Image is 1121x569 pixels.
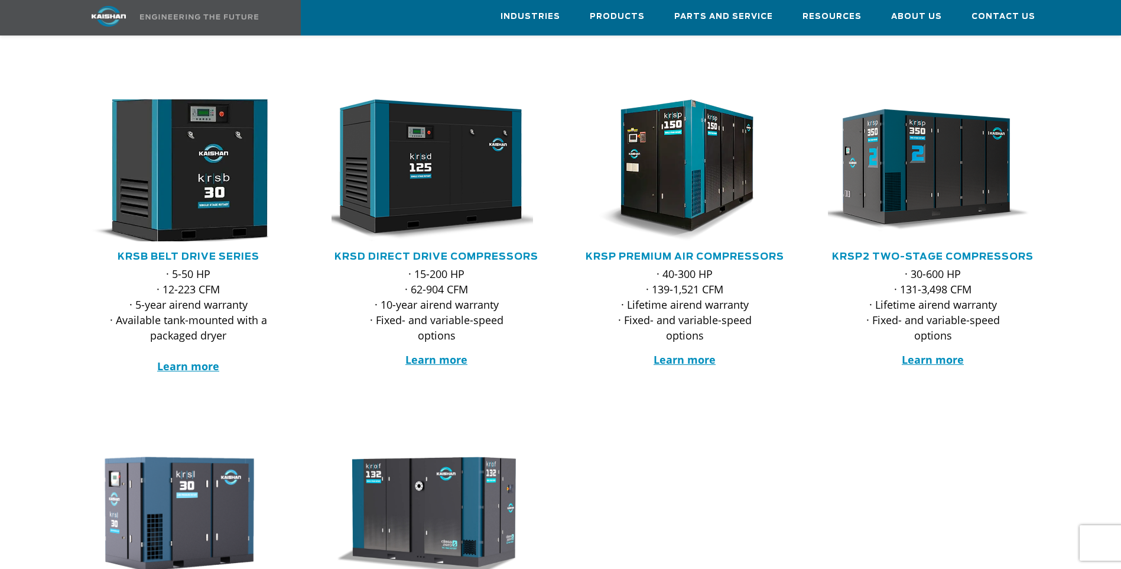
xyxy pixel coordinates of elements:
[334,252,538,261] a: KRSD Direct Drive Compressors
[971,1,1035,33] a: Contact Us
[586,252,784,261] a: KRSP Premium Air Compressors
[571,99,781,241] img: krsp150
[64,6,153,27] img: kaishan logo
[590,10,645,24] span: Products
[107,266,270,374] p: · 5-50 HP · 12-223 CFM · 5-year airend warranty · Available tank-mounted with a packaged dryer
[971,10,1035,24] span: Contact Us
[828,99,1038,241] div: krsp350
[501,1,560,33] a: Industries
[405,353,467,367] a: Learn more
[157,359,219,373] a: Learn more
[83,99,294,241] div: krsb30
[832,252,1034,261] a: KRSP2 Two-Stage Compressors
[802,1,862,33] a: Resources
[674,1,773,33] a: Parts and Service
[654,353,716,367] a: Learn more
[902,353,964,367] a: Learn more
[603,266,766,343] p: · 40-300 HP · 139-1,521 CFM · Lifetime airend warranty · Fixed- and variable-speed options
[852,266,1015,343] p: · 30-600 HP · 131-3,498 CFM · Lifetime airend warranty · Fixed- and variable-speed options
[118,252,259,261] a: KRSB Belt Drive Series
[332,99,542,241] div: krsd125
[891,10,942,24] span: About Us
[674,10,773,24] span: Parts and Service
[891,1,942,33] a: About Us
[580,99,790,241] div: krsp150
[64,92,295,248] img: krsb30
[819,99,1029,241] img: krsp350
[590,1,645,33] a: Products
[501,10,560,24] span: Industries
[323,99,533,241] img: krsd125
[140,14,258,20] img: Engineering the future
[355,266,518,343] p: · 15-200 HP · 62-904 CFM · 10-year airend warranty · Fixed- and variable-speed options
[802,10,862,24] span: Resources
